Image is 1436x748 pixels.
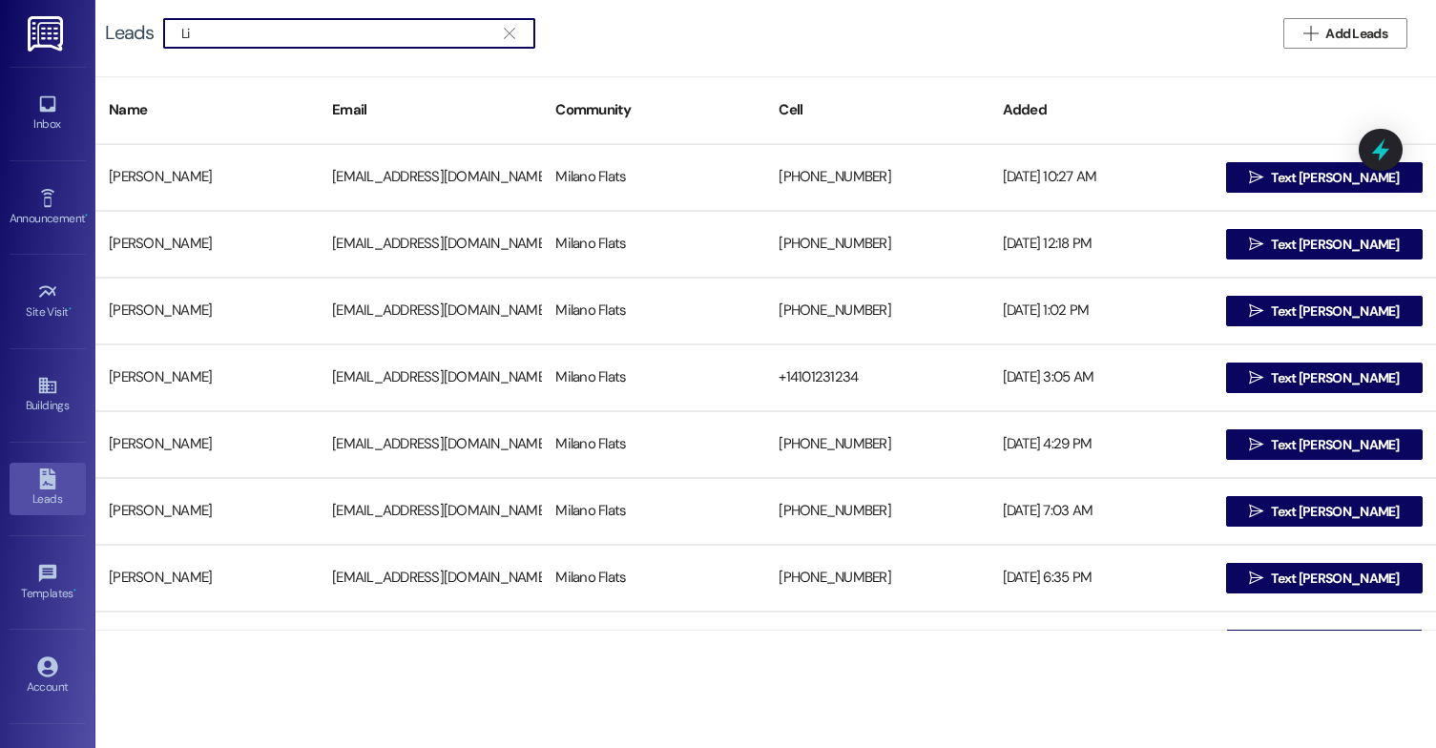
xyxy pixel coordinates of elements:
div: [PERSON_NAME] [95,225,319,263]
div: [DATE] 7:03 AM [989,492,1213,530]
div: Email [319,87,542,134]
a: Buildings [10,369,86,421]
div: [DATE] 6:35 PM [989,559,1213,597]
i:  [1249,571,1263,586]
a: Templates • [10,557,86,609]
button: Text [PERSON_NAME] [1226,429,1423,460]
span: Text [PERSON_NAME] [1271,235,1399,255]
div: +14101231234 [765,359,989,397]
span: Text [PERSON_NAME] [1271,435,1399,455]
div: [DATE] 12:18 PM [989,225,1213,263]
button: Text [PERSON_NAME] [1226,229,1423,260]
div: [PHONE_NUMBER] [765,158,989,197]
button: Text [PERSON_NAME] [1226,296,1423,326]
div: [EMAIL_ADDRESS][DOMAIN_NAME] [319,359,542,397]
div: [PHONE_NUMBER] [765,626,989,664]
span: • [73,584,76,597]
i:  [1249,504,1263,519]
div: [PHONE_NUMBER] [765,492,989,530]
div: [EMAIL_ADDRESS][DOMAIN_NAME] [319,292,542,330]
div: [PERSON_NAME] [95,359,319,397]
i:  [504,26,514,41]
i:  [1249,170,1263,185]
button: Text [PERSON_NAME] [1226,563,1423,593]
div: [PERSON_NAME] [95,626,319,664]
button: Text [PERSON_NAME] [1226,630,1423,660]
i:  [1249,370,1263,385]
div: [PHONE_NUMBER] [765,559,989,597]
button: Text [PERSON_NAME] [1226,496,1423,527]
div: [PHONE_NUMBER] [765,225,989,263]
div: [EMAIL_ADDRESS][DOMAIN_NAME] [319,559,542,597]
a: Site Visit • [10,276,86,327]
div: [DATE] 3:05 AM [989,359,1213,397]
div: [PHONE_NUMBER] [765,426,989,464]
div: [EMAIL_ADDRESS][DOMAIN_NAME] [319,626,542,664]
img: ResiDesk Logo [28,16,67,52]
div: Milano Flats [542,292,765,330]
div: [PERSON_NAME] [95,292,319,330]
span: Text [PERSON_NAME] [1271,569,1399,589]
span: Text [PERSON_NAME] [1271,368,1399,388]
div: [PERSON_NAME] [95,426,319,464]
div: [DATE] 1:02 PM [989,292,1213,330]
i:  [1249,303,1263,319]
div: [PHONE_NUMBER] [765,292,989,330]
i:  [1249,437,1263,452]
a: Leads [10,463,86,514]
div: Milano Flats [542,426,765,464]
span: • [69,302,72,316]
a: Inbox [10,88,86,139]
span: • [85,209,88,222]
span: Text [PERSON_NAME] [1271,502,1399,522]
div: [DATE] 4:29 PM [989,426,1213,464]
i:  [1303,26,1318,41]
div: [PERSON_NAME] [95,559,319,597]
div: Milano Flats [542,559,765,597]
span: Add Leads [1325,24,1387,44]
div: Milano Flats [542,158,765,197]
div: Milano Flats [542,492,765,530]
input: Search name/email/community (quotes for exact match e.g. "John Smith") [181,20,494,47]
button: Text [PERSON_NAME] [1226,162,1423,193]
div: [DATE] 10:27 AM [989,158,1213,197]
div: Milano Flats [542,626,765,664]
span: Text [PERSON_NAME] [1271,301,1399,322]
div: Name [95,87,319,134]
div: [PERSON_NAME] [95,158,319,197]
div: Community [542,87,765,134]
div: Leads [105,23,154,43]
div: [EMAIL_ADDRESS][DOMAIN_NAME] [319,225,542,263]
button: Add Leads [1283,18,1407,49]
div: [EMAIL_ADDRESS][DOMAIN_NAME] [319,158,542,197]
div: [EMAIL_ADDRESS][DOMAIN_NAME] [319,492,542,530]
a: Account [10,651,86,702]
div: [DATE] 11:46 AM [989,626,1213,664]
button: Clear text [494,19,525,48]
div: Added [989,87,1213,134]
div: [PERSON_NAME] [95,492,319,530]
span: Text [PERSON_NAME] [1271,168,1399,188]
div: Cell [765,87,989,134]
div: Milano Flats [542,359,765,397]
i:  [1249,237,1263,252]
div: Milano Flats [542,225,765,263]
div: [EMAIL_ADDRESS][DOMAIN_NAME] [319,426,542,464]
button: Text [PERSON_NAME] [1226,363,1423,393]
